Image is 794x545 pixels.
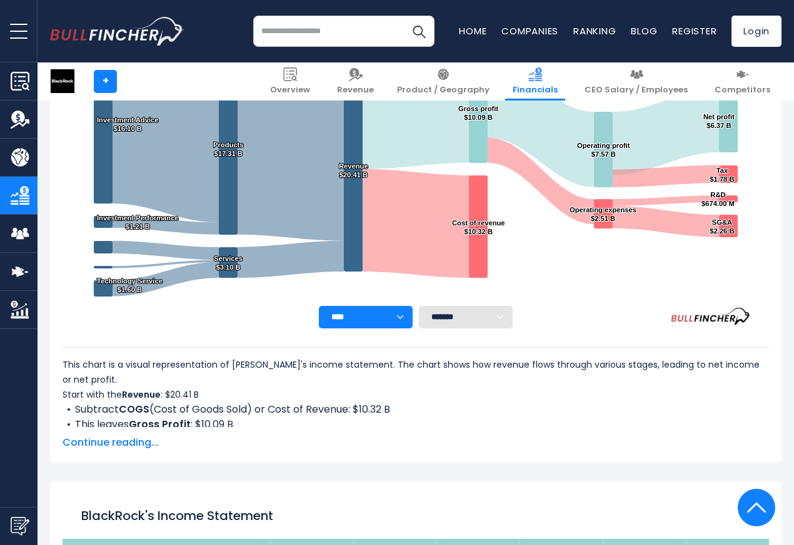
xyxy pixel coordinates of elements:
span: Competitors [715,85,770,96]
a: Companies [501,24,558,37]
b: COGS [119,402,149,416]
text: Revenue $20.41 B [339,162,368,179]
span: Financials [513,85,558,96]
text: Investment Advice $16.10 B [97,116,158,132]
text: R&D $674.00 M [701,191,735,207]
a: Competitors [707,62,778,101]
div: This chart is a visual representation of [PERSON_NAME]'s income statement. The chart shows how re... [63,357,769,427]
h1: BlackRock's Income Statement [81,506,750,525]
img: bullfincher logo [50,17,184,46]
a: Register [672,24,716,37]
a: Overview [263,62,318,101]
text: Products $17.31 B [213,141,244,157]
text: Tax $1.78 B [710,167,734,183]
a: Go to homepage [50,17,184,46]
span: Product / Geography [397,85,490,96]
a: Ranking [573,24,616,37]
span: Overview [270,85,310,96]
text: Operating expenses $2.51 B [570,206,636,222]
a: Financials [505,62,565,101]
a: + [94,70,117,93]
text: Operating profit $7.57 B [577,142,630,158]
button: Search [403,16,435,47]
text: Net profit $6.37 B [703,113,735,129]
a: CEO Salary / Employees [577,62,695,101]
li: This leaves : $10.09 B [63,417,769,432]
a: Revenue [329,62,381,101]
b: Gross Profit [129,417,191,431]
span: Continue reading... [63,435,769,450]
a: Home [459,24,486,37]
text: Services $3.10 B [214,255,243,271]
text: Gross profit $10.09 B [458,105,498,121]
span: CEO Salary / Employees [585,85,688,96]
text: SG&A $2.26 B [710,218,734,235]
a: Login [731,16,781,47]
text: Cost of revenue $10.32 B [452,219,505,235]
text: Technology Service $1.60 B [97,277,163,293]
a: Blog [631,24,657,37]
b: Revenue [122,388,161,401]
img: BLK logo [51,69,74,93]
span: Revenue [337,85,374,96]
a: Product / Geography [389,62,497,101]
text: Investment Performance $1.21 B [97,214,179,230]
li: Subtract (Cost of Goods Sold) or Cost of Revenue: $10.32 B [63,402,769,417]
